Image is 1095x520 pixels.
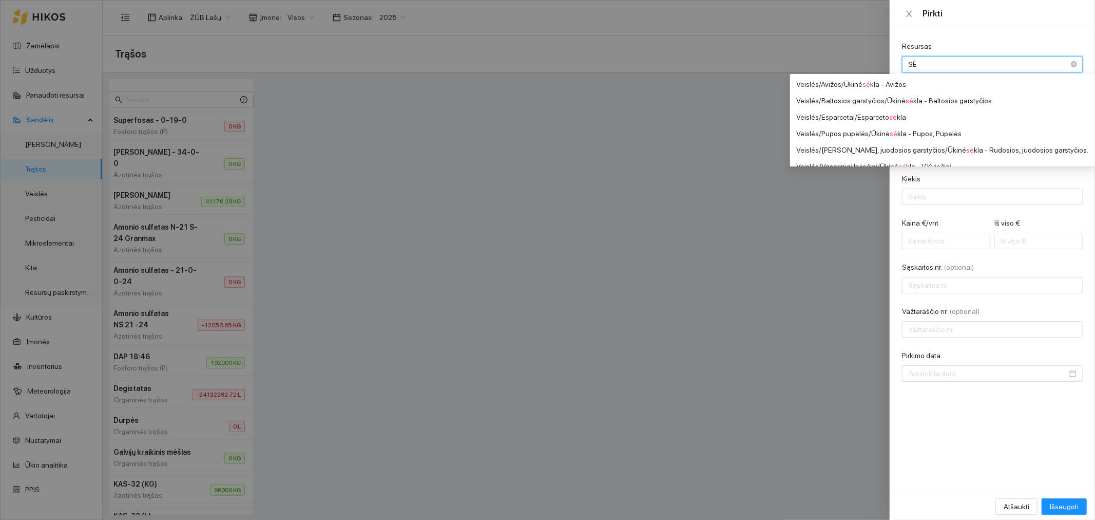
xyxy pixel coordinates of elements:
[994,218,1020,229] label: Iš viso €
[923,8,1083,20] div: Pirkti
[905,10,913,18] span: close
[796,144,1088,156] div: Veislės / [PERSON_NAME], juodosios garstyčios / Ūkinė kla - Rudosios, juodosios garstyčios.
[890,129,897,138] span: sė
[995,498,1038,515] button: Atšaukti
[902,189,1083,205] input: Kiekis
[889,113,897,121] span: sė
[906,97,913,105] span: sė
[902,277,1083,293] input: Sąskaitos nr.
[902,262,974,273] label: Sąskaitos nr.
[796,112,1088,123] div: Veislės / Esparcetai / Esparceto kla
[902,306,979,317] label: Važtaraščio nr.
[908,368,1067,379] input: Pirkimo data
[1071,61,1077,67] span: close-circle
[902,174,920,184] label: Kiekis
[1004,501,1029,512] span: Atšaukti
[966,146,974,154] span: sė
[902,41,932,52] label: Resursas
[1042,498,1087,515] button: Išsaugoti
[994,233,1083,249] input: Iš viso €
[796,79,1088,90] div: Veislės / Avižos / Ūkinė kla - Avižos
[796,161,1088,172] div: Veislės / Vasariniai kviečiai / Ūkinė kla - V.Kviečiai
[898,162,906,171] span: sė
[796,128,1088,139] div: Veislės / Pupos pupelės / Ūkinė kla - Pupos, Pupelės
[1050,501,1079,512] span: Išsaugoti
[902,233,990,249] input: Kaina €/vnt
[908,57,1069,72] input: Resursas
[902,321,1083,338] input: Važtaraščio nr.
[944,262,974,273] span: (optional)
[902,218,938,229] label: Kaina €/vnt
[902,9,916,19] button: Close
[796,95,1088,106] div: Veislės / Baltosios garstyčios / Ūkinė kla - Baltosios garstyčios
[862,80,870,88] span: sė
[950,306,979,317] span: (optional)
[902,350,940,361] label: Pirkimo data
